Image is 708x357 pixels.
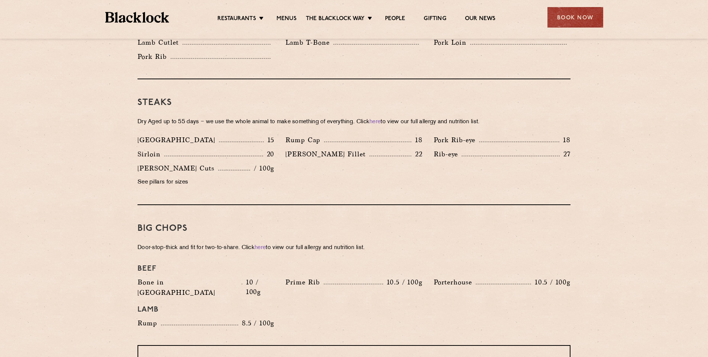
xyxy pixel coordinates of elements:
[285,37,333,48] p: Lamb T-Bone
[242,277,275,297] p: 10 / 100g
[138,117,570,127] p: Dry Aged up to 55 days − we use the whole animal to make something of everything. Click to view o...
[105,12,169,23] img: BL_Textured_Logo-footer-cropped.svg
[285,135,324,145] p: Rump Cap
[138,135,219,145] p: [GEOGRAPHIC_DATA]
[306,15,365,23] a: The Blacklock Way
[138,305,570,314] h4: Lamb
[434,149,462,159] p: Rib-eye
[264,135,275,145] p: 15
[263,149,275,159] p: 20
[138,224,570,233] h3: Big Chops
[560,149,570,159] p: 27
[411,135,423,145] p: 18
[255,245,266,251] a: here
[383,277,423,287] p: 10.5 / 100g
[424,15,446,23] a: Gifting
[238,318,274,328] p: 8.5 / 100g
[369,119,381,125] a: here
[285,277,324,287] p: Prime Rib
[434,135,479,145] p: Pork Rib-eye
[277,15,297,23] a: Menus
[138,318,161,328] p: Rump
[138,149,164,159] p: Sirloin
[385,15,405,23] a: People
[138,277,242,298] p: Bone in [GEOGRAPHIC_DATA]
[411,149,423,159] p: 22
[138,163,218,173] p: [PERSON_NAME] Cuts
[285,149,369,159] p: [PERSON_NAME] Fillet
[434,277,476,287] p: Porterhouse
[547,7,603,28] div: Book Now
[138,243,570,253] p: Door-stop-thick and fit for two-to-share. Click to view our full allergy and nutrition list.
[138,51,171,62] p: Pork Rib
[250,163,274,173] p: / 100g
[138,264,570,273] h4: Beef
[138,37,182,48] p: Lamb Cutlet
[138,98,570,108] h3: Steaks
[217,15,256,23] a: Restaurants
[434,37,470,48] p: Pork Loin
[138,177,274,188] p: See pillars for sizes
[531,277,570,287] p: 10.5 / 100g
[559,135,570,145] p: 18
[465,15,496,23] a: Our News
